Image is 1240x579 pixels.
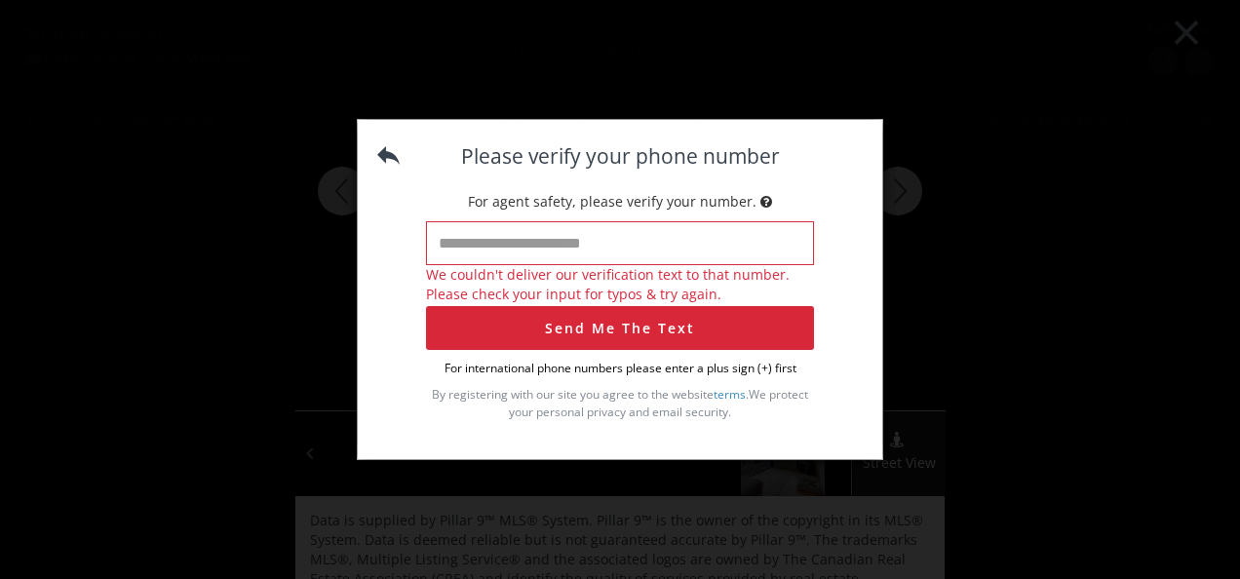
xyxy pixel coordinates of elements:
[426,386,814,419] p: By registering with our site you agree to the website . We protect your personal privacy and emai...
[426,145,814,168] h4: Please verify your phone number
[426,265,814,304] p: We couldn't deliver our verification text to that number. Please check your input for typos & try...
[426,192,814,212] p: For agent safety, please verify your number.
[426,306,814,350] button: Send Me The Text
[377,144,400,167] img: back
[426,360,814,376] p: For international phone numbers please enter a plus sign (+) first
[714,386,746,403] a: terms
